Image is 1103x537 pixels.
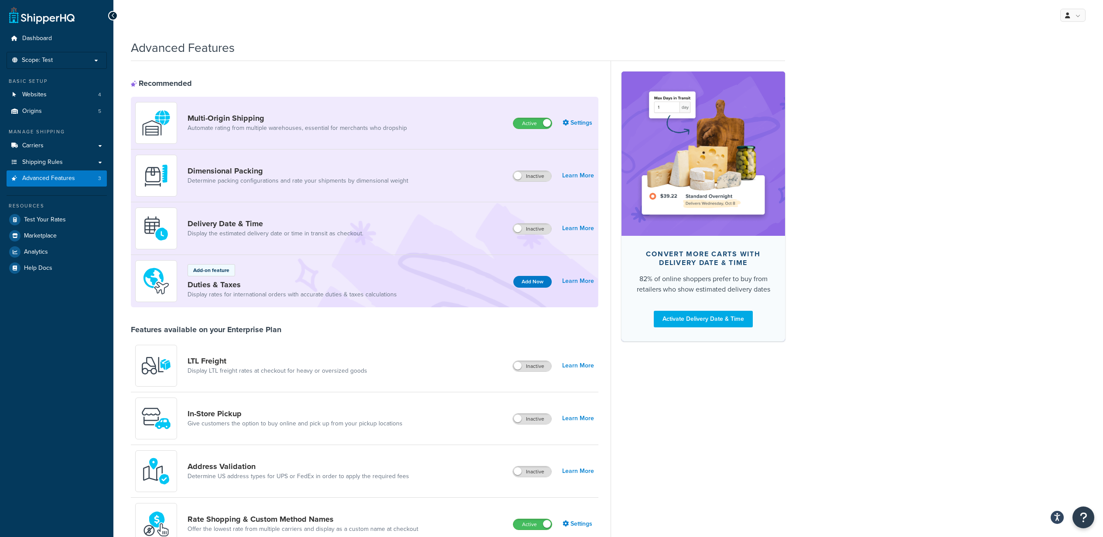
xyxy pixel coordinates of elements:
[188,462,409,471] a: Address Validation
[635,274,771,295] div: 82% of online shoppers prefer to buy from retailers who show estimated delivery dates
[7,87,107,103] a: Websites4
[141,403,171,434] img: wfgcfpwTIucLEAAAAASUVORK5CYII=
[7,154,107,170] a: Shipping Rules
[513,224,551,234] label: Inactive
[22,142,44,150] span: Carriers
[131,325,281,334] div: Features available on your Enterprise Plan
[188,166,408,176] a: Dimensional Packing
[513,118,552,129] label: Active
[635,85,772,222] img: feature-image-ddt-36eae7f7280da8017bfb280eaccd9c446f90b1fe08728e4019434db127062ab4.png
[188,356,367,366] a: LTL Freight
[188,177,408,185] a: Determine packing configurations and rate your shipments by dimensional weight
[562,275,594,287] a: Learn More
[188,229,363,238] a: Display the estimated delivery date or time in transit as checkout.
[22,108,42,115] span: Origins
[193,266,229,274] p: Add-on feature
[131,78,192,88] div: Recommended
[188,367,367,375] a: Display LTL freight rates at checkout for heavy or oversized goods
[141,160,171,191] img: DTVBYsAAAAAASUVORK5CYII=
[98,91,101,99] span: 4
[562,360,594,372] a: Learn More
[7,138,107,154] a: Carriers
[7,103,107,119] li: Origins
[7,170,107,187] a: Advanced Features3
[513,171,551,181] label: Inactive
[188,124,407,133] a: Automate rating from multiple warehouses, essential for merchants who dropship
[7,78,107,85] div: Basic Setup
[7,128,107,136] div: Manage Shipping
[22,159,63,166] span: Shipping Rules
[22,35,52,42] span: Dashboard
[22,175,75,182] span: Advanced Features
[562,465,594,477] a: Learn More
[98,108,101,115] span: 5
[141,213,171,244] img: gfkeb5ejjkALwAAAABJRU5ErkJggg==
[188,409,403,418] a: In-Store Pickup
[22,57,53,64] span: Scope: Test
[7,170,107,187] li: Advanced Features
[24,232,57,240] span: Marketplace
[141,456,171,486] img: kIG8fy0lQAAAABJRU5ErkJggg==
[188,525,418,534] a: Offer the lowest rate from multiple carriers and display as a custom name at checkout
[562,222,594,235] a: Learn More
[188,290,397,299] a: Display rates for international orders with accurate duties & taxes calculations
[188,514,418,524] a: Rate Shopping & Custom Method Names
[188,472,409,481] a: Determine US address types for UPS or FedEx in order to apply the required fees
[1072,506,1094,528] button: Open Resource Center
[22,91,47,99] span: Websites
[24,248,48,256] span: Analytics
[562,412,594,425] a: Learn More
[7,260,107,276] a: Help Docs
[24,265,52,272] span: Help Docs
[654,311,753,327] a: Activate Delivery Date & Time
[141,266,171,296] img: icon-duo-feat-landed-cost-7136b061.png
[188,219,363,228] a: Delivery Date & Time
[562,170,594,182] a: Learn More
[141,108,171,138] img: WatD5o0RtDAAAAAElFTkSuQmCC
[7,202,107,210] div: Resources
[7,212,107,228] a: Test Your Rates
[98,175,101,182] span: 3
[563,117,594,129] a: Settings
[188,113,407,123] a: Multi-Origin Shipping
[7,103,107,119] a: Origins5
[131,39,235,56] h1: Advanced Features
[7,244,107,260] a: Analytics
[513,519,552,530] label: Active
[563,518,594,530] a: Settings
[513,466,551,477] label: Inactive
[7,87,107,103] li: Websites
[513,276,552,288] button: Add Now
[513,361,551,371] label: Inactive
[141,350,171,381] img: y79ZsPf0fXUFUhFXDzUgf+ktZg5F2+ohG75+v3d2s1D9TjoU8PiyCIluIjV41seZevKCRuEjTPPOKHJsQcmKCXGdfprl3L4q7...
[635,250,771,267] div: Convert more carts with delivery date & time
[188,280,397,289] a: Duties & Taxes
[7,228,107,244] a: Marketplace
[24,216,66,224] span: Test Your Rates
[7,31,107,47] a: Dashboard
[513,414,551,424] label: Inactive
[188,419,403,428] a: Give customers the option to buy online and pick up from your pickup locations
